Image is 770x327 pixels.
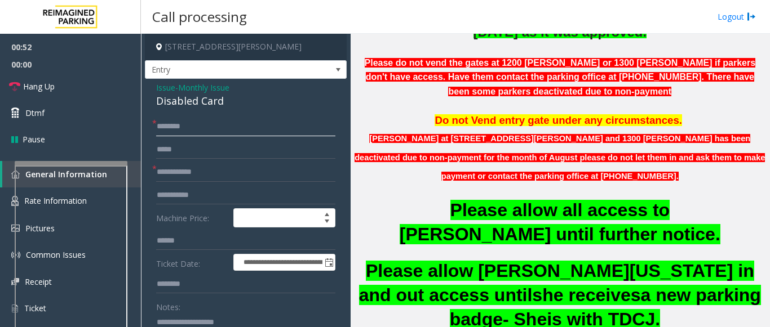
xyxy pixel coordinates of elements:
label: Machine Price: [153,208,231,227]
img: 'icon' [11,225,20,232]
span: - [175,82,229,93]
font: [PERSON_NAME] at [STREET_ADDRESS][PERSON_NAME] and 1300 [PERSON_NAME] has been deactivated due to... [355,134,765,181]
img: 'icon' [11,170,20,178]
span: Hang Up [23,80,55,92]
span: Entry [145,61,306,79]
span: Toggle popup [322,254,335,270]
a: General Information [2,161,141,187]
span: Please do not vend the gates at 1200 [PERSON_NAME] or 1300 [PERSON_NAME] if parkers don't have ac... [365,58,756,96]
img: 'icon' [11,303,19,313]
span: Please allow [PERSON_NAME][US_STATE] in and out access until [359,261,754,305]
span: Do not Vend entry gate under any circumstances. [435,114,682,126]
h4: [STREET_ADDRESS][PERSON_NAME] [145,34,347,60]
span: Monthly Issue [178,82,229,93]
h3: Call processing [147,3,253,30]
img: 'icon' [11,196,19,206]
span: Increase value [319,209,335,218]
img: 'icon' [11,278,19,285]
a: Logout [718,11,756,23]
span: /out access to Chakesha Cloud into the garage [DATE] as it was approved. [459,2,759,39]
div: Disabled Card [156,93,335,109]
span: Pause [23,133,45,145]
span: Issue [156,82,175,93]
span: Please allow all access to [PERSON_NAME] until further notice. [400,200,720,244]
span: she receives [532,285,640,305]
span: Dtmf [25,107,45,119]
label: Notes: [156,297,180,313]
img: 'icon' [11,250,20,259]
label: Ticket Date: [153,254,231,271]
img: logout [747,11,756,23]
span: Decrease value [319,218,335,227]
